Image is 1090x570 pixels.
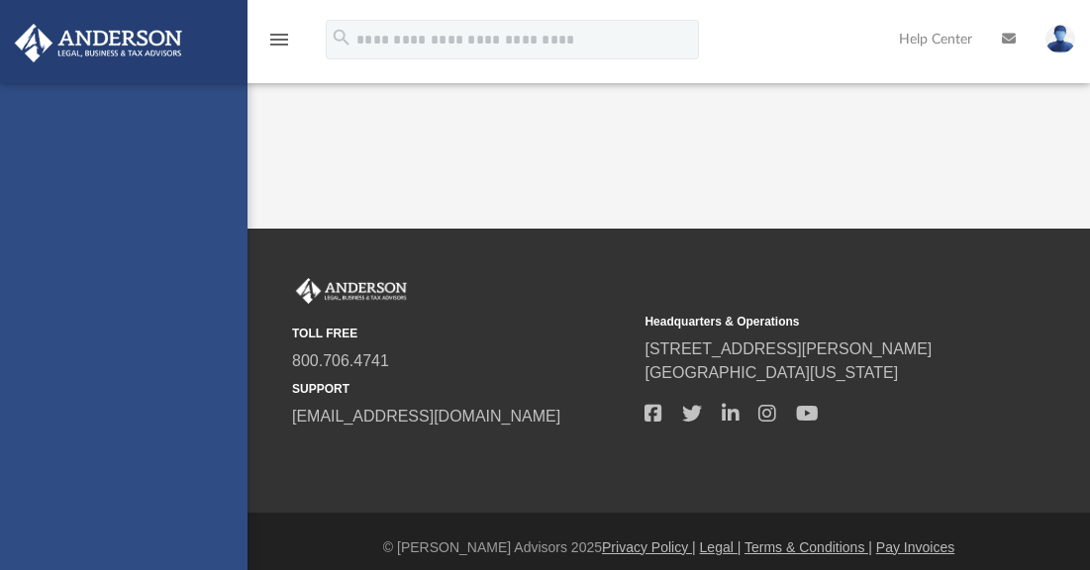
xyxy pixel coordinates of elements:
a: 800.706.4741 [292,352,389,369]
small: Headquarters & Operations [644,313,983,331]
a: Legal | [700,539,742,555]
a: menu [267,38,291,51]
img: User Pic [1045,25,1075,53]
a: Terms & Conditions | [744,539,872,555]
i: menu [267,28,291,51]
a: [STREET_ADDRESS][PERSON_NAME] [644,340,932,357]
img: Anderson Advisors Platinum Portal [292,278,411,304]
small: SUPPORT [292,380,631,398]
a: [GEOGRAPHIC_DATA][US_STATE] [644,364,898,381]
a: Privacy Policy | [602,539,696,555]
i: search [331,27,352,48]
a: [EMAIL_ADDRESS][DOMAIN_NAME] [292,408,560,425]
img: Anderson Advisors Platinum Portal [9,24,188,62]
a: Pay Invoices [876,539,954,555]
div: © [PERSON_NAME] Advisors 2025 [248,537,1090,558]
small: TOLL FREE [292,325,631,342]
